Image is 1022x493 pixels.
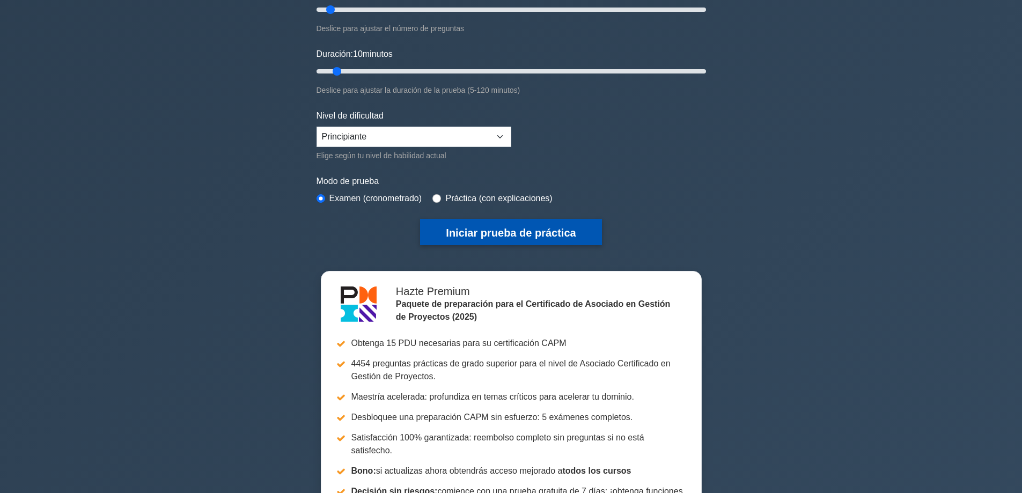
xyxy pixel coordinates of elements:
font: Nivel de dificultad [317,111,384,120]
font: Elige según tu nivel de habilidad actual [317,151,446,160]
font: Duración: [317,49,353,58]
button: Iniciar prueba de práctica [420,219,601,245]
font: Práctica (con explicaciones) [445,194,552,203]
font: 10 [353,49,363,58]
font: Iniciar prueba de práctica [446,227,576,239]
font: Deslice para ajustar el número de preguntas [317,24,465,33]
font: Modo de prueba [317,176,379,186]
font: Deslice para ajustar la duración de la prueba (5-120 minutos) [317,86,520,94]
font: minutos [363,49,393,58]
font: Examen (cronometrado) [329,194,422,203]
